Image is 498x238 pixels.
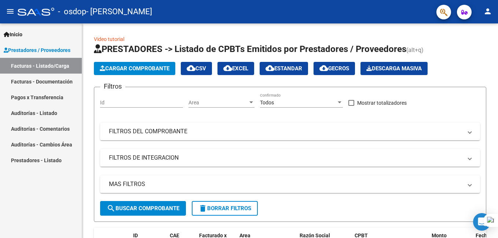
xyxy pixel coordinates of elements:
[198,205,251,212] span: Borrar Filtros
[483,7,492,16] mat-icon: person
[94,44,406,54] span: PRESTADORES -> Listado de CPBTs Emitidos por Prestadores / Proveedores
[473,213,491,231] div: Open Intercom Messenger
[319,65,349,72] span: Gecros
[187,64,195,72] mat-icon: cloud_download
[94,36,124,42] a: Video tutorial
[314,62,355,75] button: Gecros
[94,62,175,75] button: Cargar Comprobante
[109,180,462,188] mat-panel-title: MAS FILTROS
[100,123,480,140] mat-expansion-panel-header: FILTROS DEL COMPROBANTE
[109,154,462,162] mat-panel-title: FILTROS DE INTEGRACION
[187,65,206,72] span: CSV
[217,62,254,75] button: EXCEL
[266,65,302,72] span: Estandar
[266,64,274,72] mat-icon: cloud_download
[100,81,125,92] h3: Filtros
[100,65,169,72] span: Cargar Comprobante
[188,100,248,106] span: Area
[406,47,424,53] span: (alt+q)
[260,100,274,105] span: Todos
[4,30,22,38] span: Inicio
[223,65,248,72] span: EXCEL
[319,64,328,72] mat-icon: cloud_download
[192,201,258,216] button: Borrar Filtros
[100,201,186,216] button: Buscar Comprobante
[360,62,428,75] button: Descarga Masiva
[107,204,116,213] mat-icon: search
[100,149,480,167] mat-expansion-panel-header: FILTROS DE INTEGRACION
[223,64,232,72] mat-icon: cloud_download
[6,7,15,16] mat-icon: menu
[58,4,86,20] span: - osdop
[357,98,407,107] span: Mostrar totalizadores
[107,205,179,212] span: Buscar Comprobante
[86,4,152,20] span: - [PERSON_NAME]
[100,175,480,193] mat-expansion-panel-header: MAS FILTROS
[260,62,308,75] button: Estandar
[181,62,212,75] button: CSV
[360,62,428,75] app-download-masive: Descarga masiva de comprobantes (adjuntos)
[198,204,207,213] mat-icon: delete
[109,127,462,135] mat-panel-title: FILTROS DEL COMPROBANTE
[4,46,70,54] span: Prestadores / Proveedores
[366,65,422,72] span: Descarga Masiva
